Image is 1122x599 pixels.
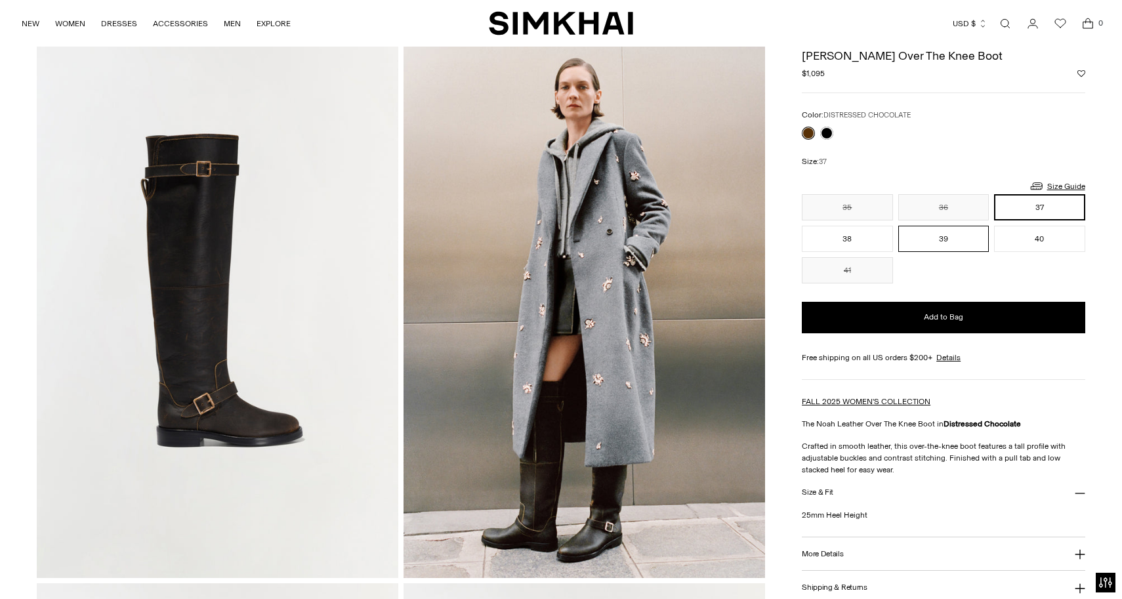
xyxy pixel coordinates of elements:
img: Noah Leather Over The Knee Boot [37,36,398,578]
span: 0 [1094,17,1106,29]
span: Add to Bag [924,312,963,323]
a: Size Guide [1029,178,1085,194]
a: Open search modal [992,10,1018,37]
a: DRESSES [101,9,137,38]
a: MEN [224,9,241,38]
a: ACCESSORIES [153,9,208,38]
iframe: Sign Up via Text for Offers [10,549,132,589]
a: EXPLORE [257,9,291,38]
button: 40 [994,226,1085,252]
img: Noah Leather Over The Knee Boot [404,36,765,578]
button: 37 [994,194,1085,220]
a: SIMKHAI [489,10,633,36]
h3: More Details [802,550,843,558]
a: WOMEN [55,9,85,38]
label: Size: [802,155,827,168]
span: $1,095 [802,68,825,79]
a: Go to the account page [1020,10,1046,37]
label: Color: [802,109,911,121]
p: Crafted in smooth leather, this over-the-knee boot features a tall profile with adjustable buckle... [802,440,1085,476]
button: More Details [802,537,1085,571]
button: USD $ [953,9,987,38]
span: 37 [819,157,827,166]
strong: Distressed Chocolate [944,419,1021,428]
a: Open cart modal [1075,10,1101,37]
h3: Shipping & Returns [802,583,867,592]
h1: [PERSON_NAME] Over The Knee Boot [802,50,1085,62]
a: Details [936,352,961,363]
p: The Noah Leather Over The Knee Boot in [802,418,1085,430]
button: Size & Fit [802,476,1085,509]
p: 25mm Heel Height [802,509,1085,521]
button: 39 [898,226,989,252]
button: 38 [802,226,892,252]
h3: Size & Fit [802,488,833,497]
button: Add to Bag [802,302,1085,333]
button: Add to Wishlist [1077,70,1085,77]
button: 41 [802,257,892,283]
a: Wishlist [1047,10,1073,37]
button: 35 [802,194,892,220]
button: 36 [898,194,989,220]
div: Free shipping on all US orders $200+ [802,352,1085,363]
span: DISTRESSED CHOCOLATE [823,111,911,119]
a: NEW [22,9,39,38]
a: FALL 2025 WOMEN'S COLLECTION [802,397,930,406]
